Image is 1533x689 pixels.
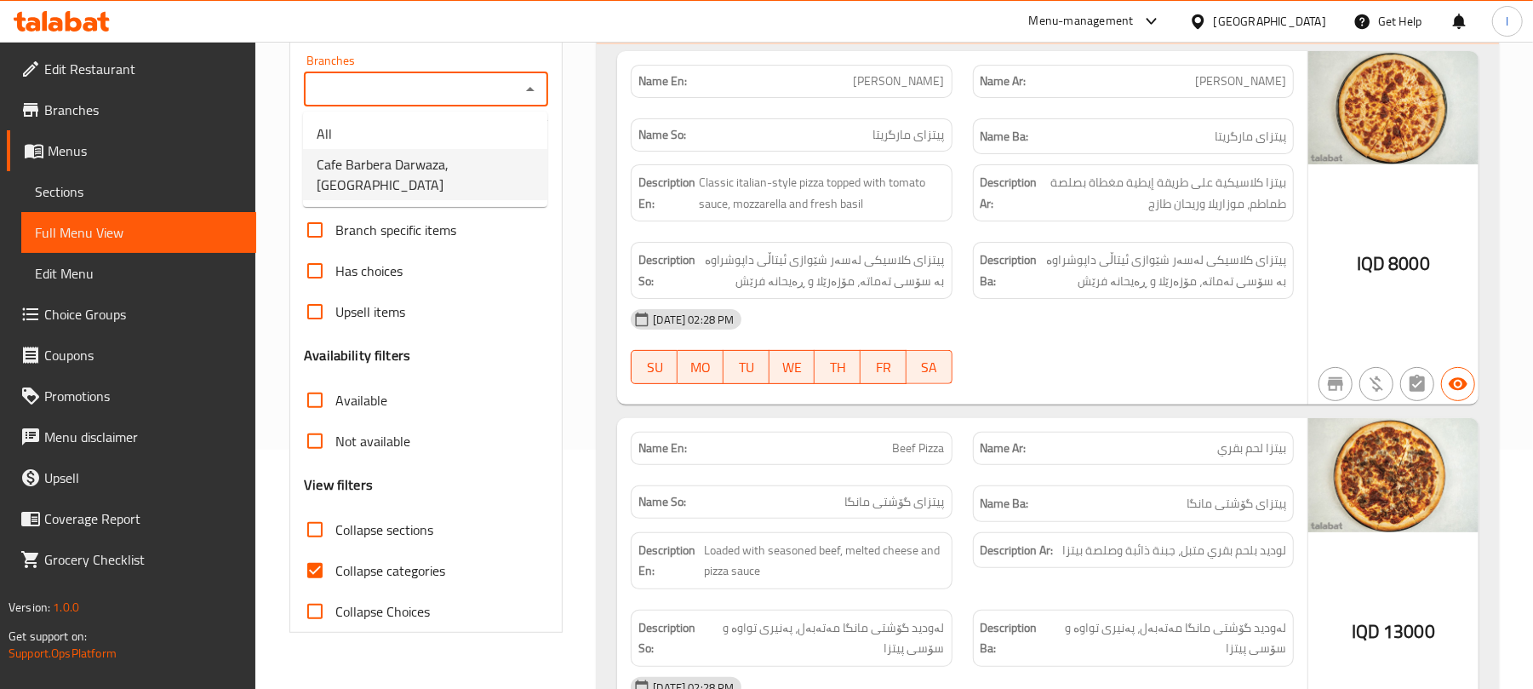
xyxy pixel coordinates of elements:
[7,539,256,580] a: Grocery Checklist
[335,301,405,322] span: Upsell items
[907,350,952,384] button: SA
[9,642,117,664] a: Support.OpsPlatform
[981,172,1038,214] strong: Description Ar:
[44,386,243,406] span: Promotions
[646,312,741,328] span: [DATE] 02:28 PM
[7,89,256,130] a: Branches
[317,123,332,144] span: All
[724,350,769,384] button: TU
[705,617,944,659] span: لەودید گۆشتی مانگا مەتەبەل، پەنیری تواوە و سۆسی پیتزا
[53,596,79,618] span: 1.0.0
[44,59,243,79] span: Edit Restaurant
[1217,439,1286,457] span: بيتزا لحم بقري
[335,520,433,540] span: Collapse sections
[335,601,430,622] span: Collapse Choices
[44,304,243,324] span: Choice Groups
[1318,367,1353,401] button: Not branch specific item
[44,345,243,365] span: Coupons
[304,346,410,365] h3: Availability filters
[867,355,900,380] span: FR
[1506,12,1508,31] span: l
[7,130,256,171] a: Menus
[821,355,854,380] span: TH
[704,540,945,582] span: Loaded with seasoned beef, melted cheese and pizza sauce
[1308,51,1479,164] img: Cafe_Barbera_Darwaza_Marg638955308049994008.jpg
[1041,250,1286,291] span: پیتزای کلاسیکی لەسەر شێوازی ئیتاڵی داپوشراوە بە سۆسی تەماتە، مۆزەرێلا و ڕەیحانە فرێش
[638,493,686,511] strong: Name So:
[7,457,256,498] a: Upsell
[638,126,686,144] strong: Name So:
[1195,72,1286,90] span: [PERSON_NAME]
[9,596,50,618] span: Version:
[44,508,243,529] span: Coverage Report
[7,294,256,335] a: Choice Groups
[981,250,1038,291] strong: Description Ba:
[699,250,944,291] span: پیتزای کلاسیکی لەسەر شێوازی ئیتاڵی داپوشراوە بە سۆسی تەماتە، مۆزەرێلا و ڕەیحانە فرێش
[1400,367,1434,401] button: Not has choices
[638,172,695,214] strong: Description En:
[48,141,243,161] span: Menus
[769,350,815,384] button: WE
[638,439,687,457] strong: Name En:
[730,355,763,380] span: TU
[981,617,1044,659] strong: Description Ba:
[335,431,410,451] span: Not available
[317,154,534,195] span: Cafe Barbera Darwaza, [GEOGRAPHIC_DATA]
[638,72,687,90] strong: Name En:
[678,350,724,384] button: MO
[873,126,945,144] span: پیتزای مارگریتا
[35,222,243,243] span: Full Menu View
[1441,367,1475,401] button: Available
[815,350,861,384] button: TH
[1308,418,1479,531] img: Cafe_Barbera_Darwaza_Beef638955307868852415.jpg
[1383,615,1435,648] span: 13000
[21,212,256,253] a: Full Menu View
[35,181,243,202] span: Sections
[1029,11,1134,32] div: Menu-management
[845,493,945,511] span: پیتزای گۆشتی مانگا
[335,261,403,281] span: Has choices
[1062,540,1286,561] span: لوديد بلحم بقري متبل، جبنة ذائبة وصلصة بيتزا
[21,171,256,212] a: Sections
[7,416,256,457] a: Menu disclaimer
[1214,12,1326,31] div: [GEOGRAPHIC_DATA]
[1359,367,1393,401] button: Purchased item
[861,350,907,384] button: FR
[638,540,701,582] strong: Description En:
[335,560,445,581] span: Collapse categories
[1047,617,1286,659] span: لەودید گۆشتی مانگا مەتەبەل، پەنیری تواوە و سۆسی پیتزا
[854,72,945,90] span: [PERSON_NAME]
[638,250,695,291] strong: Description So:
[21,253,256,294] a: Edit Menu
[9,625,87,647] span: Get support on:
[981,72,1027,90] strong: Name Ar:
[1388,247,1430,280] span: 8000
[7,49,256,89] a: Edit Restaurant
[1357,247,1385,280] span: IQD
[44,100,243,120] span: Branches
[981,540,1054,561] strong: Description Ar:
[776,355,809,380] span: WE
[1041,172,1286,214] span: بيتزا كلاسيكية على طريقة إيطية مغطاة بصلصة طماطم، موزاريلا وريحان طازج
[44,427,243,447] span: Menu disclaimer
[35,263,243,284] span: Edit Menu
[518,78,542,101] button: Close
[981,493,1029,514] strong: Name Ba:
[7,376,256,416] a: Promotions
[44,468,243,488] span: Upsell
[638,355,671,380] span: SU
[893,439,945,457] span: Beef Pizza
[1187,493,1286,514] span: پیتزای گۆشتی مانگا
[684,355,717,380] span: MO
[981,439,1027,457] strong: Name Ar:
[631,350,678,384] button: SU
[7,498,256,539] a: Coverage Report
[913,355,946,380] span: SA
[1352,615,1380,648] span: IQD
[335,390,387,411] span: Available
[1215,126,1286,147] span: پیتزای مارگریتا
[304,475,373,495] h3: View filters
[638,617,701,659] strong: Description So:
[981,126,1029,147] strong: Name Ba:
[335,220,456,240] span: Branch specific items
